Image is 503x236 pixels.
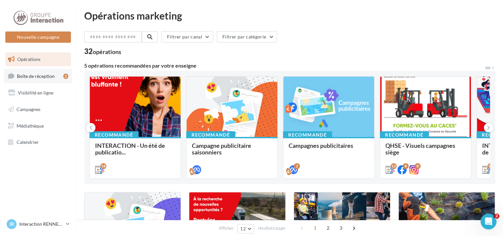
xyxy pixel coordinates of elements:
[19,221,63,227] p: Interaction RENNES TERTIAIRE
[4,52,72,66] a: Opérations
[240,226,246,231] span: 12
[380,131,429,139] div: Recommandé
[289,142,353,149] span: Campagnes publicitaires
[18,90,53,95] span: Visibilité en ligne
[4,119,72,133] a: Médiathèque
[5,218,71,230] a: IR Interaction RENNES TERTIAIRE
[10,221,14,227] span: IR
[84,48,121,55] div: 32
[161,31,213,42] button: Filtrer par canal
[217,31,277,42] button: Filtrer par catégorie
[403,163,409,169] div: 8
[4,86,72,100] a: Visibilité en ligne
[95,142,165,156] span: INTERACTION - Un été de publicatio...
[192,142,251,156] span: Campagne publicitaire saisonniers
[17,106,40,112] span: Campagnes
[283,131,332,139] div: Recommandé
[4,135,72,149] a: Calendrier
[186,131,235,139] div: Recommandé
[391,163,397,169] div: 12
[487,163,493,169] div: 12
[480,213,496,229] iframe: Intercom live chat
[310,223,320,233] span: 1
[294,163,300,169] div: 2
[17,123,44,128] span: Médiathèque
[89,131,139,139] div: Recommandé
[84,63,484,68] div: 5 opérations recommandées par votre enseigne
[4,102,72,116] a: Campagnes
[336,223,346,233] span: 3
[17,73,55,79] span: Boîte de réception
[17,56,40,62] span: Opérations
[258,225,285,231] span: résultats/page
[63,74,68,79] div: 2
[17,139,39,145] span: Calendrier
[84,11,495,21] div: Opérations marketing
[385,142,455,156] span: QHSE - Visuels campagnes siège
[5,31,71,43] button: Nouvelle campagne
[219,225,234,231] span: Afficher
[415,163,420,169] div: 8
[100,163,106,169] div: 18
[237,224,254,233] button: 12
[494,213,499,219] span: 2
[323,223,333,233] span: 2
[93,49,121,55] div: opérations
[4,69,72,83] a: Boîte de réception2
